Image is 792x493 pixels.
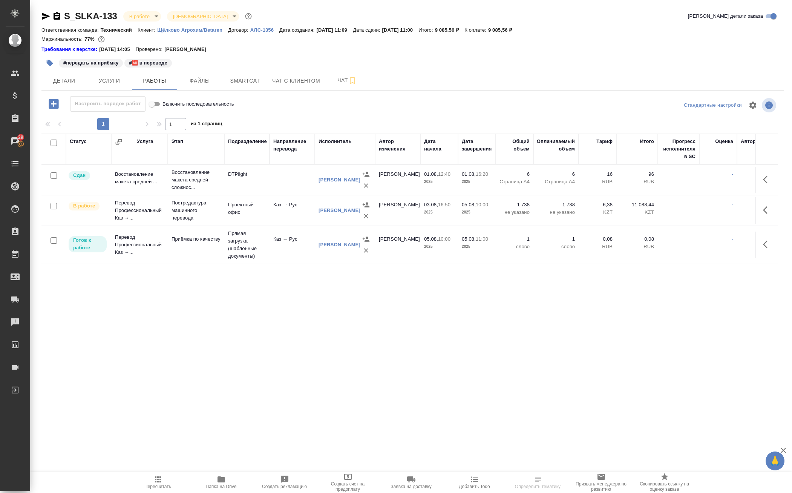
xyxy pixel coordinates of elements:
span: Услуги [91,76,127,86]
p: 0,08 [620,235,654,243]
div: Оплачиваемый объем [537,138,575,153]
p: 01.08, [424,171,438,177]
button: Здесь прячутся важные кнопки [758,235,777,253]
td: [PERSON_NAME] [375,232,420,258]
span: Настроить таблицу [744,96,762,114]
button: Добавить тэг [41,55,58,71]
p: 16 [582,170,613,178]
span: 29 [14,134,28,141]
div: Направление перевода [273,138,311,153]
span: Файлы [182,76,218,86]
td: Восстановление макета средней ... [111,167,168,193]
p: не указано [537,209,575,216]
p: #🆎 в переводе [129,59,167,67]
p: 11 088,44 [620,201,654,209]
p: слово [537,243,575,250]
button: Скопировать ссылку для ЯМессенджера [41,12,51,21]
p: Договор: [228,27,250,33]
span: Чат [329,76,365,85]
p: Восстановление макета средней сложнос... [172,169,221,191]
p: [PERSON_NAME] [164,46,212,53]
p: KZT [620,209,654,216]
div: Оценка [715,138,733,145]
p: [DATE] 11:00 [382,27,419,33]
p: Маржинальность: [41,36,84,42]
span: Призвать менеджера по развитию [574,481,628,492]
p: 77% [84,36,96,42]
button: Удалить [360,180,372,191]
td: Перевод Профессиональный Каз →... [111,230,168,260]
p: 9 085,56 ₽ [488,27,518,33]
p: 2025 [462,209,492,216]
p: Страница А4 [499,178,530,186]
p: АЛС-1356 [250,27,279,33]
div: Исполнитель выполняет работу [68,201,107,211]
p: 2025 [424,209,454,216]
div: Услуга [137,138,153,145]
p: 1 738 [499,201,530,209]
button: Создать рекламацию [253,472,316,493]
button: Здесь прячутся важные кнопки [758,170,777,189]
p: Готов к работе [73,237,102,252]
span: Smartcat [227,76,263,86]
p: Приёмка по качеству [172,235,221,243]
td: [PERSON_NAME] [375,167,420,193]
button: Скопировать ссылку на оценку заказа [633,472,696,493]
a: Требования к верстке: [41,46,99,53]
div: Нажми, чтобы открыть папку с инструкцией [41,46,99,53]
p: #передать на приёмку [63,59,118,67]
div: Тариф [596,138,613,145]
p: Сдан [73,172,86,179]
span: Детали [46,76,82,86]
span: Определить тематику [515,484,561,489]
span: [PERSON_NAME] детали заказа [688,12,763,20]
p: 6 [499,170,530,178]
button: 96.00 RUB; 11088.44 KZT; [97,34,106,44]
p: Итого: [418,27,435,33]
p: KZT [582,209,613,216]
span: Включить последовательность [162,100,234,108]
div: Общий объем [499,138,530,153]
td: [PERSON_NAME] [375,197,420,224]
button: Пересчитать [126,472,190,493]
div: Статус [70,138,87,145]
p: Технический [101,27,138,33]
span: 🙏 [769,453,781,469]
td: Проектный офис [224,197,270,224]
p: RUB [620,178,654,186]
span: передать на приёмку [58,59,124,66]
p: 6,38 [582,201,613,209]
div: В работе [167,11,239,22]
p: Дата создания: [279,27,316,33]
p: 16:50 [438,202,450,207]
p: К оплате: [464,27,488,33]
button: 🙏 [766,452,784,470]
p: 05.08, [462,202,476,207]
button: Удалить [360,245,372,256]
button: Добавить Todo [443,472,506,493]
p: 05.08, [424,236,438,242]
a: S_SLKA-133 [64,11,117,21]
span: Добавить Todo [459,484,490,489]
p: [DATE] 14:05 [99,46,136,53]
p: 01.08, [462,171,476,177]
a: - [732,236,733,242]
button: Назначить [360,199,372,210]
p: 10:00 [438,236,450,242]
p: 1 738 [537,201,575,209]
a: [PERSON_NAME] [319,242,360,247]
span: Папка на Drive [206,484,237,489]
div: Менеджер проверил работу исполнителя, передает ее на следующий этап [68,170,107,181]
div: Дата завершения [462,138,492,153]
div: Исполнитель [319,138,352,145]
span: Создать рекламацию [262,484,307,489]
p: 11:00 [476,236,488,242]
p: 10:00 [476,202,488,207]
span: Чат с клиентом [272,76,320,86]
p: 6 [537,170,575,178]
p: 2025 [424,178,454,186]
button: [DEMOGRAPHIC_DATA] [171,13,230,20]
button: Папка на Drive [190,472,253,493]
p: 2025 [462,243,492,250]
p: 05.08, [462,236,476,242]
